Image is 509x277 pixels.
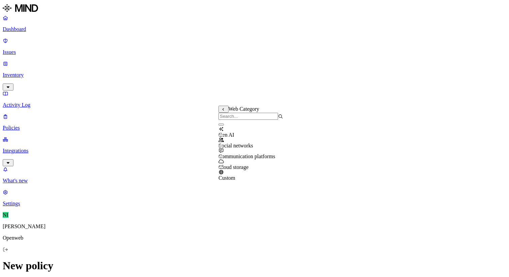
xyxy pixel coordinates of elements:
p: Settings [3,201,506,207]
span: Custom [218,175,235,181]
a: MIND [3,3,506,15]
a: Settings [3,189,506,207]
p: Integrations [3,148,506,154]
a: Dashboard [3,15,506,32]
a: Inventory [3,61,506,90]
a: Integrations [3,136,506,165]
p: Policies [3,125,506,131]
a: Policies [3,113,506,131]
a: What's new [3,166,506,184]
span: Web Category [229,106,260,112]
p: Openweb [3,235,506,241]
p: Issues [3,49,506,55]
p: Activity Log [3,102,506,108]
img: MIND [3,3,38,13]
input: Search... [218,113,278,120]
p: Inventory [3,72,506,78]
h1: New policy [3,259,506,272]
p: Dashboard [3,26,506,32]
a: Activity Log [3,91,506,108]
a: Issues [3,38,506,55]
span: NI [3,212,8,218]
p: What's new [3,178,506,184]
